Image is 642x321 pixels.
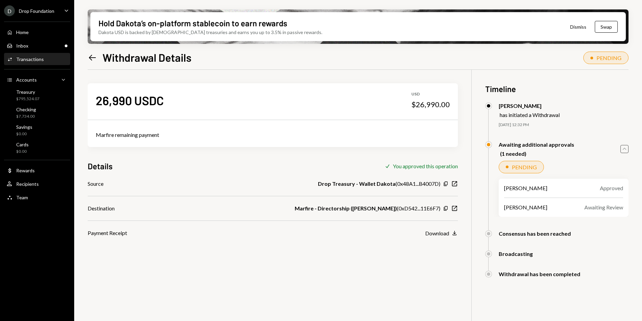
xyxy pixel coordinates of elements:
div: $26,990.00 [411,100,450,109]
div: Rewards [16,168,35,173]
div: [DATE] 12:32 PM [499,122,629,128]
button: Dismiss [562,19,595,35]
div: Destination [88,204,115,212]
a: Cards$0.00 [4,140,70,156]
a: Rewards [4,164,70,176]
div: D [4,5,15,16]
div: Transactions [16,56,44,62]
div: [PERSON_NAME] [504,203,547,211]
div: ( 0x48A1...B4007D ) [318,180,440,188]
div: $0.00 [16,131,32,137]
div: Accounts [16,77,37,83]
div: Awaiting additional approvals [499,141,574,148]
h1: Withdrawal Details [103,51,192,64]
b: Marfire - Directorship ([PERSON_NAME]) [295,204,397,212]
div: USD [411,91,450,97]
button: Download [425,230,458,237]
div: $7,734.00 [16,114,36,119]
a: Home [4,26,70,38]
div: Drop Foundation [19,8,54,14]
div: Marfire remaining payment [96,131,450,139]
div: Approved [600,184,623,192]
div: Payment Receipt [88,229,127,237]
div: [PERSON_NAME] [504,184,547,192]
div: 26,990 USDC [96,93,164,108]
a: Inbox [4,39,70,52]
button: Swap [595,21,618,33]
div: Awaiting Review [584,203,623,211]
div: Recipients [16,181,39,187]
a: Team [4,191,70,203]
div: [PERSON_NAME] [499,103,560,109]
div: has initiated a Withdrawal [500,112,560,118]
div: You approved this operation [393,163,458,169]
div: Checking [16,107,36,112]
div: Source [88,180,104,188]
div: ( 0xD542...11E6F7 ) [295,204,440,212]
div: PENDING [596,55,621,61]
a: Accounts [4,74,70,86]
div: Home [16,29,29,35]
b: Drop Treasury - Wallet Dakota [318,180,396,188]
div: Cards [16,142,29,147]
div: Consensus has been reached [499,230,571,237]
div: Hold Dakota’s on-platform stablecoin to earn rewards [98,18,287,29]
div: Broadcasting [499,251,533,257]
div: (1 needed) [500,150,574,157]
div: Withdrawal has been completed [499,271,580,277]
h3: Details [88,160,113,172]
div: Savings [16,124,32,130]
div: PENDING [512,164,537,170]
h3: Timeline [485,83,629,94]
a: Recipients [4,178,70,190]
div: $795,524.07 [16,96,39,102]
a: Savings$0.00 [4,122,70,138]
a: Checking$7,734.00 [4,105,70,121]
div: Dakota USD is backed by [DEMOGRAPHIC_DATA] treasuries and earns you up to 3.5% in passive rewards. [98,29,322,36]
div: Treasury [16,89,39,95]
a: Transactions [4,53,70,65]
div: Download [425,230,449,236]
div: Team [16,195,28,200]
div: Inbox [16,43,28,49]
div: $0.00 [16,149,29,154]
a: Treasury$795,524.07 [4,87,70,103]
